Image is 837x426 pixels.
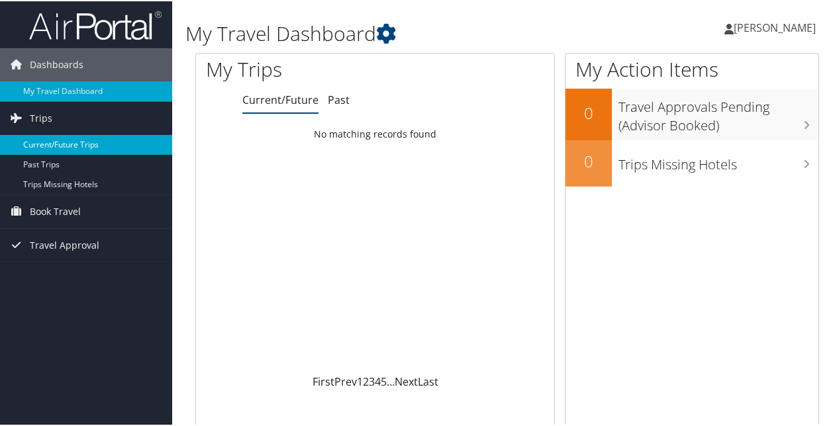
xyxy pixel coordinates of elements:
a: 0Travel Approvals Pending (Advisor Booked) [566,87,818,138]
span: Book Travel [30,194,81,227]
span: Dashboards [30,47,83,80]
a: Prev [334,373,357,388]
a: First [313,373,334,388]
a: Past [328,91,350,106]
h1: My Action Items [566,54,818,82]
h3: Travel Approvals Pending (Advisor Booked) [618,90,818,134]
h2: 0 [566,149,612,171]
a: Last [418,373,438,388]
span: Travel Approval [30,228,99,261]
a: 5 [381,373,387,388]
h2: 0 [566,101,612,123]
a: 4 [375,373,381,388]
a: 0Trips Missing Hotels [566,139,818,185]
a: 1 [357,373,363,388]
a: 2 [363,373,369,388]
a: Current/Future [242,91,319,106]
a: [PERSON_NAME] [724,7,829,46]
td: No matching records found [196,121,554,145]
h1: My Travel Dashboard [185,19,615,46]
img: airportal-logo.png [29,9,162,40]
h1: My Trips [206,54,395,82]
span: Trips [30,101,52,134]
span: [PERSON_NAME] [734,19,816,34]
h3: Trips Missing Hotels [618,148,818,173]
a: Next [395,373,418,388]
a: 3 [369,373,375,388]
span: … [387,373,395,388]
